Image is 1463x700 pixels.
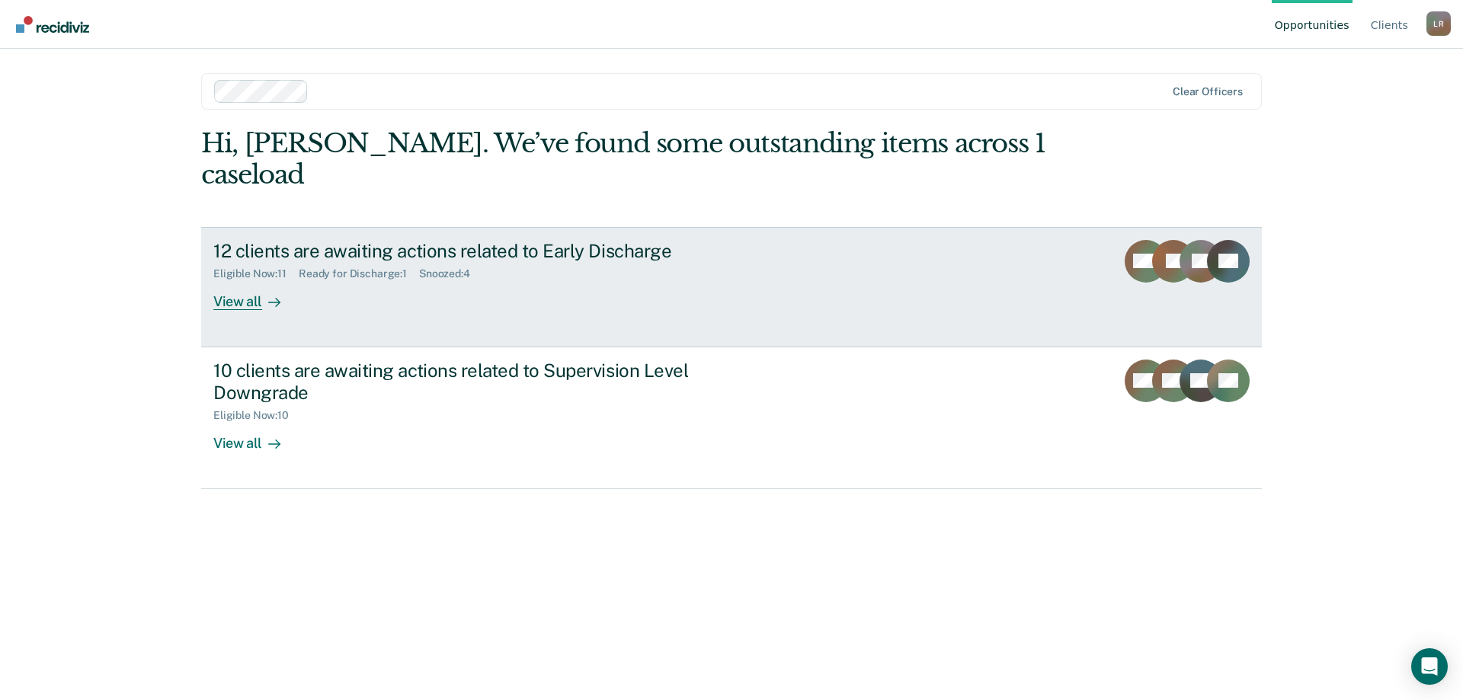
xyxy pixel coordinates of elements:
div: View all [213,422,299,452]
div: Open Intercom Messenger [1411,648,1448,685]
button: Profile dropdown button [1426,11,1451,36]
div: Clear officers [1173,85,1243,98]
a: 10 clients are awaiting actions related to Supervision Level DowngradeEligible Now:10View all [201,347,1262,489]
div: Eligible Now : 10 [213,409,301,422]
a: 12 clients are awaiting actions related to Early DischargeEligible Now:11Ready for Discharge:1Sno... [201,227,1262,347]
div: View all [213,280,299,310]
div: Eligible Now : 11 [213,267,299,280]
img: Recidiviz [16,16,89,33]
div: 10 clients are awaiting actions related to Supervision Level Downgrade [213,360,748,404]
div: 12 clients are awaiting actions related to Early Discharge [213,240,748,262]
div: Ready for Discharge : 1 [299,267,419,280]
div: Snoozed : 4 [419,267,482,280]
div: L R [1426,11,1451,36]
div: Hi, [PERSON_NAME]. We’ve found some outstanding items across 1 caseload [201,128,1050,190]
